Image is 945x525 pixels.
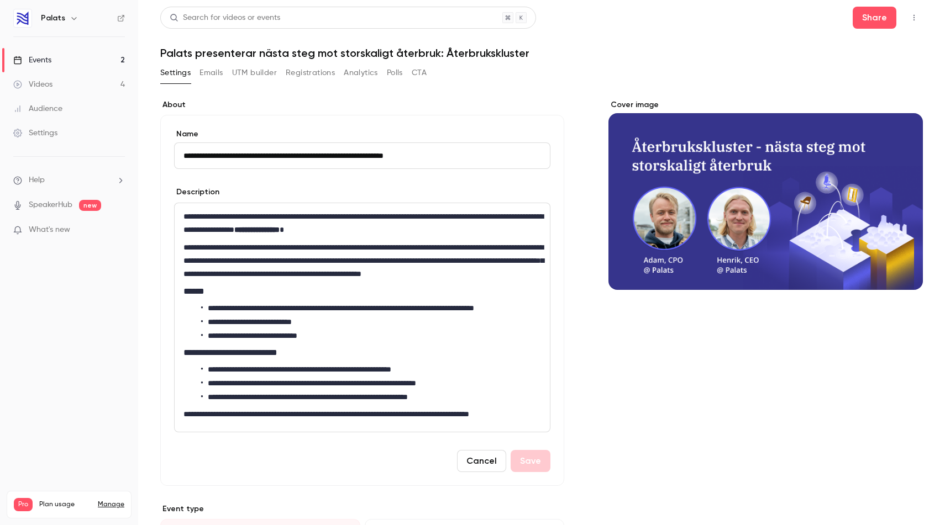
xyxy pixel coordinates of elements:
p: Event type [160,503,564,515]
label: Name [174,129,550,140]
button: Share [853,7,896,29]
a: Manage [98,500,124,509]
button: CTA [412,64,427,82]
span: Pro [14,498,33,511]
button: Analytics [344,64,378,82]
div: Settings [13,128,57,139]
label: Cover image [608,99,923,110]
div: Audience [13,103,62,114]
section: Cover image [608,99,923,290]
button: UTM builder [232,64,277,82]
button: Registrations [286,64,335,82]
a: SpeakerHub [29,199,72,211]
div: Search for videos or events [170,12,280,24]
span: Plan usage [39,500,91,509]
iframe: Noticeable Trigger [112,225,125,235]
section: description [174,203,550,432]
span: Help [29,174,45,186]
label: About [160,99,564,110]
div: Videos [13,79,53,90]
h6: Palats [41,13,65,24]
span: What's new [29,224,70,236]
div: editor [175,203,550,432]
button: Emails [200,64,223,82]
img: Palats [14,9,32,27]
button: Settings [160,64,191,82]
div: Events [13,55,51,66]
h1: Palats presenterar nästa steg mot storskaligt återbruk: Återbrukskluster [160,46,923,60]
span: new [79,200,101,211]
button: Polls [387,64,403,82]
button: Cancel [457,450,506,472]
label: Description [174,187,219,198]
li: help-dropdown-opener [13,174,125,186]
